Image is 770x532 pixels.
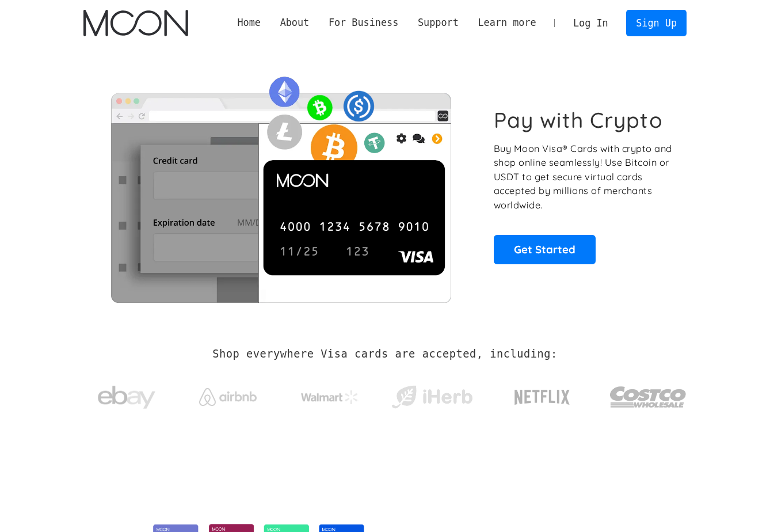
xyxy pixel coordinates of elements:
a: Costco [609,364,687,424]
a: Netflix [491,371,594,417]
img: Moon Logo [83,10,188,36]
img: ebay [98,379,155,416]
div: Learn more [468,16,546,30]
div: About [280,16,310,30]
a: home [83,10,188,36]
a: Log In [563,10,617,36]
a: Walmart [287,379,373,410]
img: iHerb [389,382,475,412]
a: Sign Up [626,10,686,36]
div: Support [408,16,468,30]
a: ebay [83,368,169,421]
img: Costco [609,375,687,419]
p: Buy Moon Visa® Cards with crypto and shop online seamlessly! Use Bitcoin or USDT to get secure vi... [494,142,674,212]
div: About [270,16,319,30]
div: Learn more [478,16,536,30]
h2: Shop everywhere Visa cards are accepted, including: [212,348,557,360]
h1: Pay with Crypto [494,107,663,133]
a: Home [228,16,270,30]
a: Get Started [494,235,596,264]
img: Moon Cards let you spend your crypto anywhere Visa is accepted. [83,69,478,302]
a: Airbnb [185,377,271,412]
a: iHerb [389,371,475,418]
div: For Business [319,16,408,30]
img: Airbnb [199,388,257,406]
div: For Business [329,16,398,30]
img: Netflix [513,383,571,412]
div: Support [418,16,459,30]
img: Walmart [301,390,359,404]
